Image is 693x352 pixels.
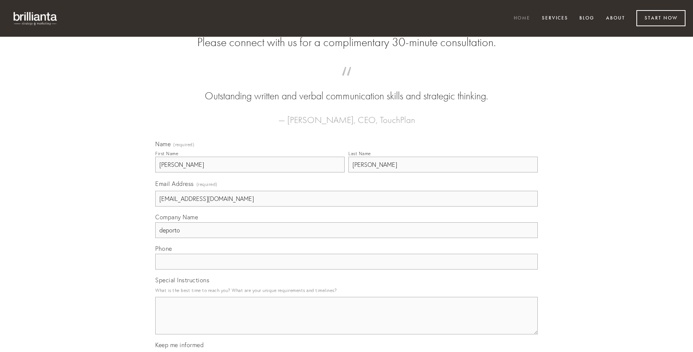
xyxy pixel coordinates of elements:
[348,151,371,156] div: Last Name
[155,35,538,49] h2: Please connect with us for a complimentary 30-minute consultation.
[601,12,630,25] a: About
[155,180,194,187] span: Email Address
[167,74,526,103] blockquote: Outstanding written and verbal communication skills and strategic thinking.
[155,276,209,284] span: Special Instructions
[173,142,194,147] span: (required)
[155,213,198,221] span: Company Name
[155,151,178,156] div: First Name
[167,74,526,89] span: “
[7,7,64,29] img: brillianta - research, strategy, marketing
[155,245,172,252] span: Phone
[574,12,599,25] a: Blog
[636,10,685,26] a: Start Now
[155,341,204,349] span: Keep me informed
[155,140,171,148] span: Name
[196,179,217,189] span: (required)
[509,12,535,25] a: Home
[155,285,538,295] p: What is the best time to reach you? What are your unique requirements and timelines?
[167,103,526,127] figcaption: — [PERSON_NAME], CEO, TouchPlan
[537,12,573,25] a: Services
